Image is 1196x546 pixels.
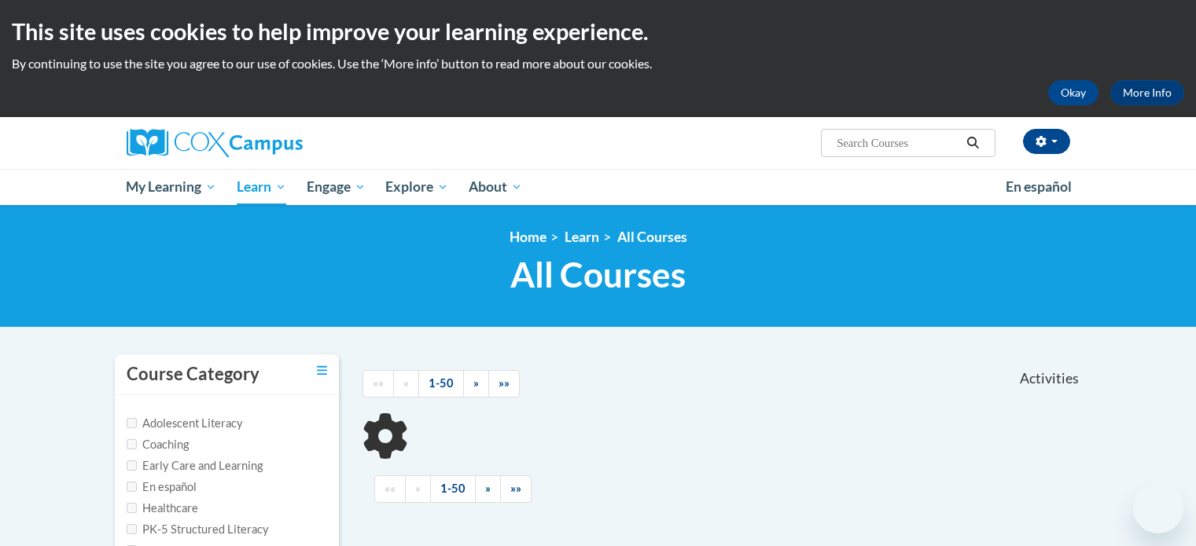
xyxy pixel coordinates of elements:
a: Explore [375,169,458,205]
button: Account Settings [1023,129,1070,154]
a: Next [463,370,489,398]
input: Checkbox for Options [127,503,137,513]
label: PK-5 Structured Literacy [127,521,269,538]
span: Explore [385,178,448,196]
button: Search [961,134,984,152]
div: Main menu [103,169,1094,205]
h3: Course Category [127,362,259,387]
a: End [488,370,520,398]
span: All Courses [510,254,686,295]
a: Home [510,229,546,245]
h2: This site uses cookies to help improve your learning experience. [12,16,1184,47]
a: Learn [226,169,296,205]
a: Begining [374,475,406,503]
a: Toggle collapse [317,362,327,379]
label: Adolescent Literacy [127,415,243,432]
a: Next [475,475,501,503]
span: En español [1006,178,1072,195]
input: Search Courses [835,134,961,152]
span: » [473,376,479,390]
label: Early Care and Learning [127,457,263,475]
span: « [415,482,421,495]
label: En español [127,478,197,496]
span: »» [499,376,510,390]
span: Learn [237,178,286,196]
a: End [500,475,532,503]
span: My Learning [126,178,216,196]
input: Checkbox for Options [127,524,137,534]
a: Cox Campus [127,129,425,157]
a: Previous [405,475,431,503]
a: Previous [393,370,419,398]
p: By continuing to use the site you agree to our use of cookies. Use the ‘More info’ button to read... [12,55,1184,72]
a: Begining [362,370,394,398]
a: En español [995,170,1082,203]
a: All Courses [617,229,687,245]
span: Engage [307,178,366,196]
img: Cox Campus [127,129,303,157]
a: 1-50 [430,475,476,503]
span: About [469,178,522,196]
input: Checkbox for Options [127,439,137,449]
label: Coaching [127,436,189,453]
button: Okay [1048,80,1098,105]
span: « [403,376,409,390]
a: About [458,169,532,205]
a: More Info [1110,80,1184,105]
input: Checkbox for Options [127,482,137,492]
a: Learn [565,229,599,245]
a: My Learning [116,169,227,205]
span: «« [385,482,396,495]
span: «« [373,376,384,390]
a: Engage [296,169,376,205]
span: »» [510,482,521,495]
span: Activities [1020,370,1079,387]
input: Checkbox for Options [127,460,137,471]
iframe: Button to launch messaging window [1133,483,1183,533]
a: 1-50 [418,370,464,398]
label: Healthcare [127,500,198,517]
input: Checkbox for Options [127,418,137,428]
span: » [485,482,491,495]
